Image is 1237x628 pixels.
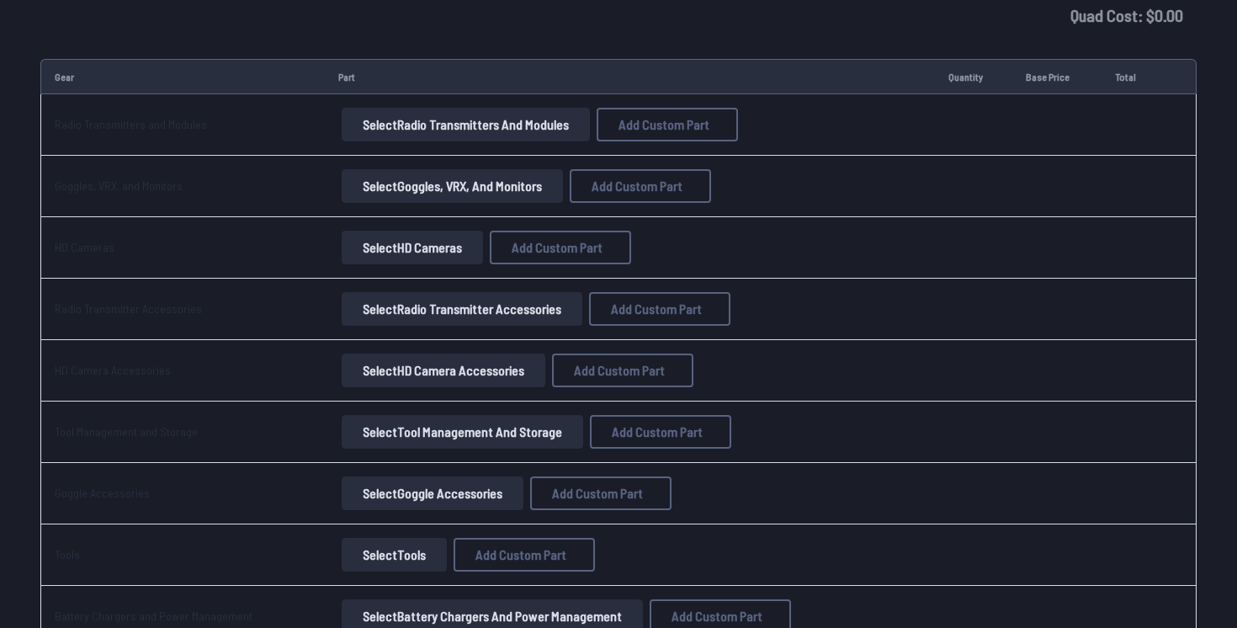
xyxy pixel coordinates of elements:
td: Quantity [935,59,1012,94]
button: SelectGoggle Accessories [342,476,523,510]
span: Add Custom Part [512,241,603,254]
button: SelectGoggles, VRX, and Monitors [342,169,563,203]
span: Add Custom Part [552,487,643,500]
button: SelectHD Cameras [342,231,483,264]
a: SelectTools [338,538,450,572]
button: Add Custom Part [454,538,595,572]
button: Add Custom Part [597,108,738,141]
a: SelectGoggle Accessories [338,476,527,510]
a: HD Camera Accessories [55,363,171,377]
a: HD Cameras [55,240,114,254]
a: SelectRadio Transmitters and Modules [338,108,593,141]
button: Add Custom Part [552,354,693,387]
a: SelectGoggles, VRX, and Monitors [338,169,566,203]
a: Battery Chargers and Power Management [55,609,252,623]
a: Radio Transmitters and Modules [55,117,207,131]
a: SelectHD Camera Accessories [338,354,549,387]
td: Base Price [1012,59,1102,94]
span: Add Custom Part [618,118,709,131]
span: Add Custom Part [611,302,702,316]
a: SelectRadio Transmitter Accessories [338,292,586,326]
span: Add Custom Part [592,179,682,193]
a: Goggle Accessories [55,486,150,500]
a: SelectHD Cameras [338,231,486,264]
td: Total [1102,59,1162,94]
button: SelectRadio Transmitter Accessories [342,292,582,326]
button: Add Custom Part [530,476,672,510]
button: SelectTool Management and Storage [342,415,583,449]
span: Add Custom Part [475,548,566,561]
span: Add Custom Part [612,425,703,439]
span: Add Custom Part [672,609,762,623]
button: Add Custom Part [490,231,631,264]
button: Add Custom Part [589,292,730,326]
td: Gear [40,59,325,94]
span: Add Custom Part [574,364,665,377]
button: Add Custom Part [570,169,711,203]
button: SelectRadio Transmitters and Modules [342,108,590,141]
td: Part [325,59,935,94]
button: SelectTools [342,538,447,572]
a: SelectTool Management and Storage [338,415,587,449]
a: Tools [55,547,80,561]
button: SelectHD Camera Accessories [342,354,545,387]
a: Radio Transmitter Accessories [55,301,202,316]
a: Tool Management and Storage [55,424,198,439]
a: Goggles, VRX, and Monitors [55,178,183,193]
button: Add Custom Part [590,415,731,449]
